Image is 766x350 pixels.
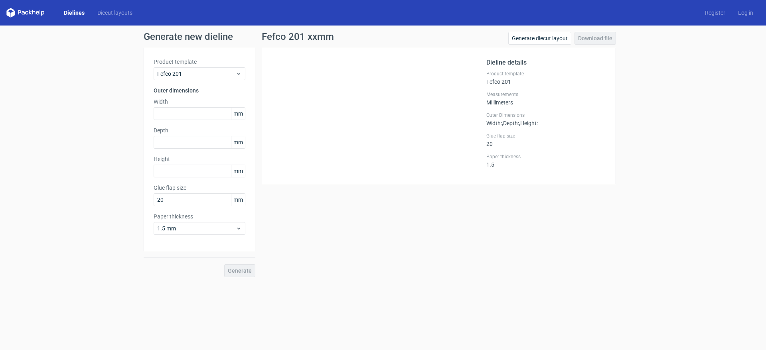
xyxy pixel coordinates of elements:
span: Fefco 201 [157,70,236,78]
span: Width : [486,120,502,126]
span: , Depth : [502,120,519,126]
span: mm [231,108,245,120]
label: Paper thickness [154,212,245,220]
label: Width [154,98,245,106]
label: Height [154,155,245,163]
h2: Dieline details [486,58,606,67]
div: 1.5 [486,153,606,168]
span: mm [231,194,245,206]
a: Log in [732,9,760,17]
a: Generate diecut layout [508,32,571,45]
a: Register [699,9,732,17]
h1: Generate new dieline [144,32,622,41]
label: Product template [154,58,245,66]
span: 1.5 mm [157,224,236,232]
label: Product template [486,71,606,77]
label: Glue flap size [154,184,245,192]
div: 20 [486,133,606,147]
label: Glue flap size [486,133,606,139]
label: Outer Dimensions [486,112,606,118]
span: mm [231,165,245,177]
a: Dielines [57,9,91,17]
span: , Height : [519,120,538,126]
label: Measurements [486,91,606,98]
div: Millimeters [486,91,606,106]
h1: Fefco 201 xxmm [262,32,334,41]
h3: Outer dimensions [154,87,245,94]
span: mm [231,136,245,148]
div: Fefco 201 [486,71,606,85]
a: Diecut layouts [91,9,139,17]
label: Paper thickness [486,153,606,160]
label: Depth [154,126,245,134]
